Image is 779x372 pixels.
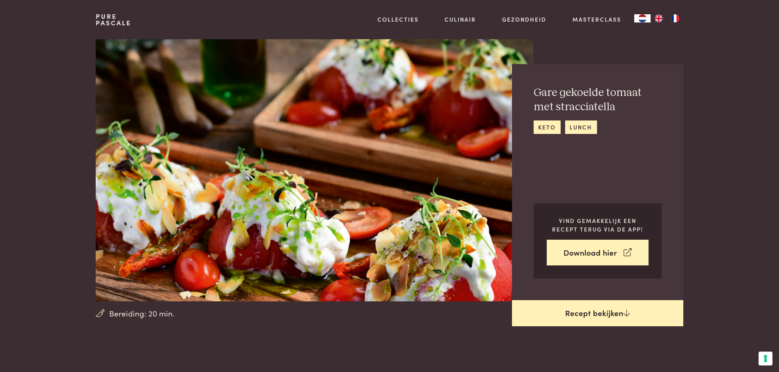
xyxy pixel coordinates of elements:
h2: Gare gekoelde tomaat met stracciatella [534,86,662,114]
a: Culinair [445,15,476,24]
a: Download hier [547,240,649,265]
a: PurePascale [96,13,131,26]
ul: Language list [651,14,683,22]
a: Collecties [377,15,419,24]
button: Uw voorkeuren voor toestemming voor trackingtechnologieën [759,352,772,365]
div: Language [634,14,651,22]
img: Gare gekoelde tomaat met stracciatella [96,39,533,301]
a: Gezondheid [502,15,546,24]
a: EN [651,14,667,22]
a: NL [634,14,651,22]
aside: Language selected: Nederlands [634,14,683,22]
a: keto [534,120,561,134]
a: FR [667,14,683,22]
a: Recept bekijken [512,300,683,326]
p: Vind gemakkelijk een recept terug via de app! [547,216,649,233]
a: Masterclass [572,15,621,24]
span: Bereiding: 20 min. [109,307,175,319]
a: lunch [565,120,597,134]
